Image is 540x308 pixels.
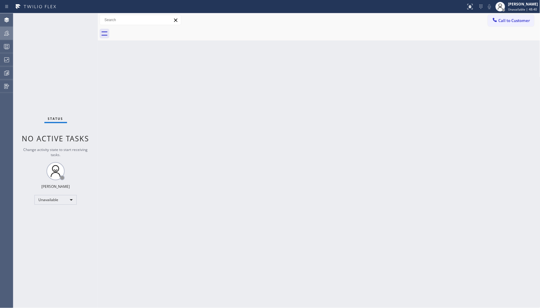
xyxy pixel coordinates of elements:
[100,15,181,25] input: Search
[488,15,534,26] button: Call to Customer
[34,195,77,205] div: Unavailable
[508,7,537,11] span: Unavailable | 48:40
[41,184,70,189] div: [PERSON_NAME]
[508,2,538,7] div: [PERSON_NAME]
[499,18,530,23] span: Call to Customer
[22,133,89,143] span: No active tasks
[48,117,63,121] span: Status
[24,147,88,157] span: Change activity state to start receiving tasks.
[485,2,494,11] button: Mute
